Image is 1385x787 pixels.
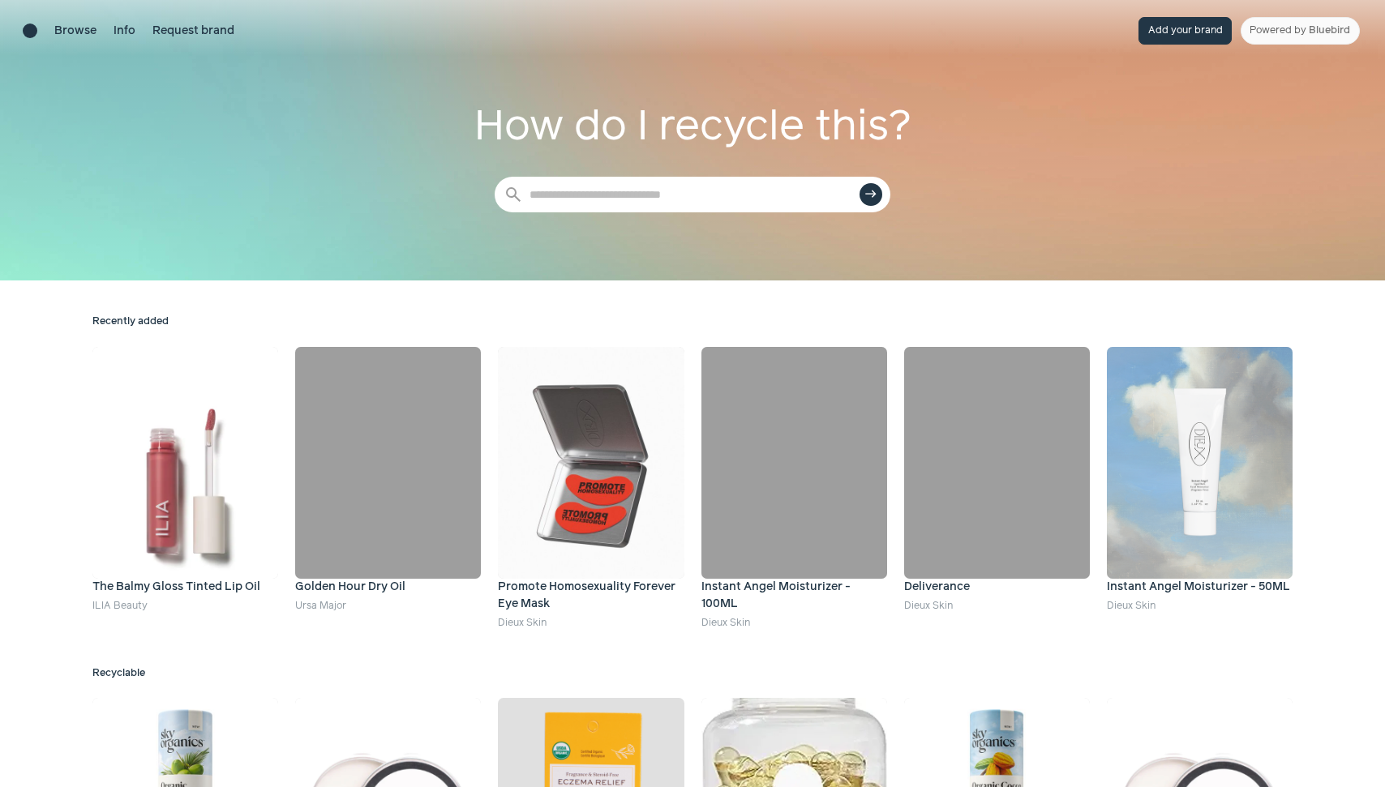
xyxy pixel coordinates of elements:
[1309,25,1350,36] span: Bluebird
[92,601,148,611] a: ILIA Beauty
[904,601,953,611] a: Dieux Skin
[295,601,346,611] a: Ursa Major
[23,24,37,38] a: Brand directory home
[701,347,887,613] a: Instant Angel Moisturizer - 100ML Instant Angel Moisturizer - 100ML
[504,185,523,204] span: search
[1241,17,1360,45] a: Powered by Bluebird
[498,347,684,579] img: Promote Homosexuality Forever Eye Mask
[701,618,750,628] a: Dieux Skin
[701,579,887,613] h4: Instant Angel Moisturizer - 100ML
[498,579,684,613] h4: Promote Homosexuality Forever Eye Mask
[92,314,1293,329] h2: Recently added
[1107,347,1293,579] img: Instant Angel Moisturizer - 50ML
[295,579,481,596] h4: Golden Hour Dry Oil
[114,23,135,40] a: Info
[864,188,877,201] span: east
[498,347,684,613] a: Promote Homosexuality Forever Eye Mask Promote Homosexuality Forever Eye Mask
[92,347,278,596] a: The Balmy Gloss Tinted Lip Oil The Balmy Gloss Tinted Lip Oil
[1107,601,1156,611] a: Dieux Skin
[1107,347,1293,596] a: Instant Angel Moisturizer - 50ML Instant Angel Moisturizer - 50ML
[92,579,278,596] h4: The Balmy Gloss Tinted Lip Oil
[860,183,882,206] button: east
[1138,17,1232,45] button: Add your brand
[904,347,1090,596] a: Deliverance Deliverance
[1107,579,1293,596] h4: Instant Angel Moisturizer - 50ML
[152,23,234,40] a: Request brand
[472,96,913,160] h1: How do I recycle this?
[92,347,278,579] img: The Balmy Gloss Tinted Lip Oil
[54,23,96,40] a: Browse
[295,347,481,596] a: Golden Hour Dry Oil Golden Hour Dry Oil
[498,618,547,628] a: Dieux Skin
[92,666,1293,681] h2: Recyclable
[904,579,1090,596] h4: Deliverance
